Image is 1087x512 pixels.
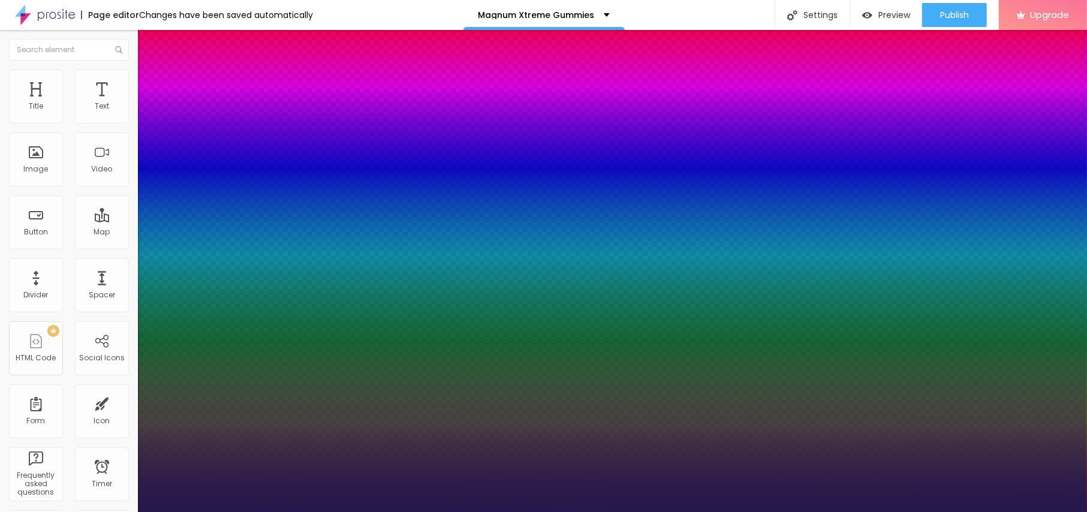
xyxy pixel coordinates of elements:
[16,354,56,362] div: HTML Code
[27,417,46,425] div: Form
[878,10,910,20] span: Preview
[79,354,125,362] div: Social Icons
[24,291,49,299] div: Divider
[115,46,122,53] img: Icone
[24,165,49,173] div: Image
[29,102,43,110] div: Title
[862,10,872,20] img: view-1.svg
[478,11,595,19] p: Magnum Xtreme Gummies
[94,228,110,236] div: Map
[139,11,313,19] div: Changes have been saved automatically
[24,228,48,236] div: Button
[92,480,112,488] div: Timer
[922,3,987,27] button: Publish
[850,3,922,27] button: Preview
[89,291,115,299] div: Spacer
[1030,10,1069,20] span: Upgrade
[95,102,109,110] div: Text
[12,471,59,497] div: Frequently asked questions
[9,39,129,61] input: Search element
[92,165,113,173] div: Video
[787,10,797,20] img: Icone
[81,11,139,19] div: Page editor
[940,10,969,20] span: Publish
[94,417,110,425] div: Icon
